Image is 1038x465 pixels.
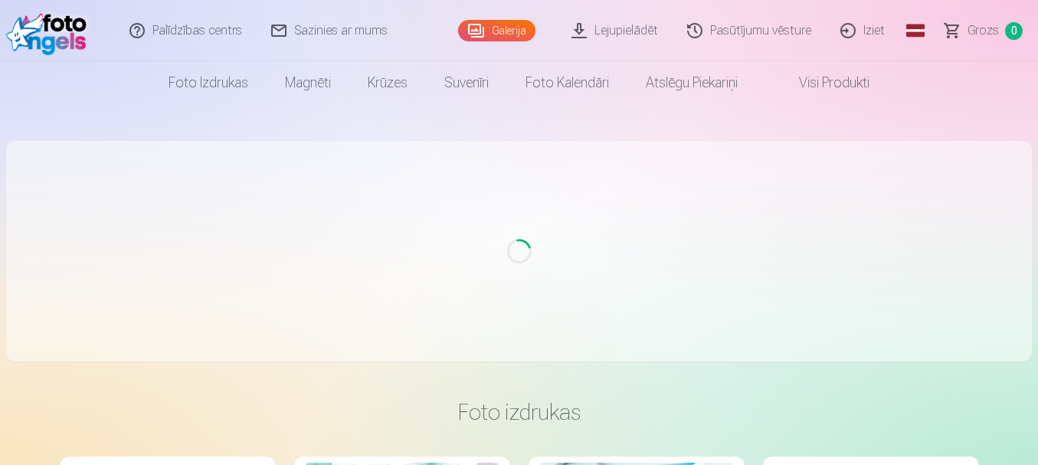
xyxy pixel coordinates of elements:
[6,6,94,55] img: /fa1
[507,61,627,104] a: Foto kalendāri
[267,61,349,104] a: Magnēti
[756,61,888,104] a: Visi produkti
[72,398,967,426] h3: Foto izdrukas
[426,61,507,104] a: Suvenīri
[1005,22,1023,40] span: 0
[150,61,267,104] a: Foto izdrukas
[458,20,535,41] a: Galerija
[968,21,999,40] span: Grozs
[627,61,756,104] a: Atslēgu piekariņi
[349,61,426,104] a: Krūzes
